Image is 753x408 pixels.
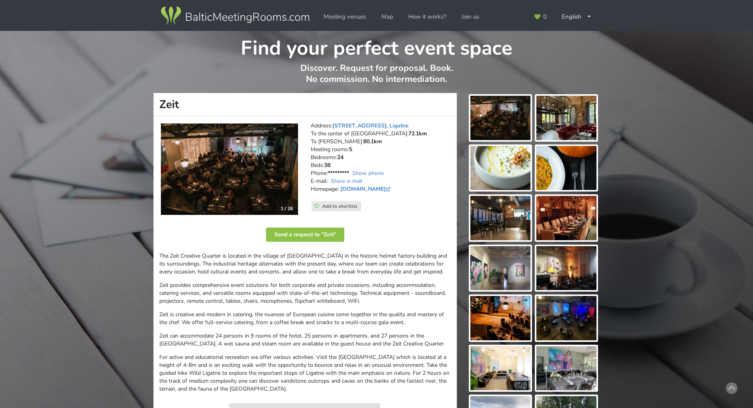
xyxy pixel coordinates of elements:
[340,185,392,193] a: [DOMAIN_NAME]
[161,123,298,215] a: Industrial-style space | Ligatne | Zeit 1 / 26
[536,96,596,140] img: Zeit | Ligatne | Event place - gallery picture
[324,161,330,169] strong: 38
[159,5,311,27] img: Baltic Meeting Rooms
[154,31,599,61] h1: Find your perfect event space
[470,296,530,340] img: Zeit | Ligatne | Event place - gallery picture
[536,346,596,391] img: Zeit | Ligatne | Event place - gallery picture
[543,14,547,20] span: 0
[536,146,596,190] img: Zeit | Ligatne | Event place - gallery picture
[408,130,427,137] strong: 72.1km
[159,252,451,276] p: The Zeit Creative Quarter is located in the village of [GEOGRAPHIC_DATA] in the historic helmet f...
[159,353,451,393] p: For active and educational recreation we offer various activities. Visit the [GEOGRAPHIC_DATA] wh...
[403,9,452,25] a: How it works?
[470,246,530,290] img: Zeit | Ligatne | Event place - gallery picture
[276,203,298,214] div: 1 / 26
[322,203,357,209] span: Add to shortlist
[556,9,597,25] div: English
[332,122,409,129] a: [STREET_ADDRESS], Ligatne
[349,146,352,153] strong: 5
[159,311,451,326] p: Zeit is creative and modern in catering, the nuances of European cuisine come together in the qua...
[161,123,298,215] img: Industrial-style space | Ligatne | Zeit
[331,177,362,185] a: Show e-mail
[376,9,399,25] a: Map
[470,196,530,240] img: Zeit | Ligatne | Event place - gallery picture
[470,346,530,391] img: Zeit | Ligatne | Event place - gallery picture
[352,169,384,177] a: Show phone
[363,138,382,145] strong: 80.1km
[154,63,599,93] p: Discover. Request for proposal. Book. No commission. No intermediation.
[456,9,485,25] a: Join us
[318,9,372,25] a: Meeting venues
[159,281,451,305] p: Zeit provides comprehensive event solutions for both corporate and private occasions, including a...
[536,196,596,240] img: Zeit | Ligatne | Event place - gallery picture
[159,332,451,348] p: Zeit can accommodate 24 persons in 9 rooms of the hotel, 25 persons in apartments, and 27 persons...
[311,122,451,201] address: Address: To the center of [GEOGRAPHIC_DATA]: To [PERSON_NAME]: Meeting rooms: Bedrooms: Beds: Pho...
[536,296,596,340] img: Zeit | Ligatne | Event place - gallery picture
[536,246,596,290] img: Zeit | Ligatne | Event place - gallery picture
[153,93,457,116] h1: Zeit
[470,96,530,140] img: Zeit | Ligatne | Event place - gallery picture
[266,228,344,242] button: Send a request to "Zeit"
[470,146,530,190] img: Zeit | Ligatne | Event place - gallery picture
[337,154,343,161] strong: 24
